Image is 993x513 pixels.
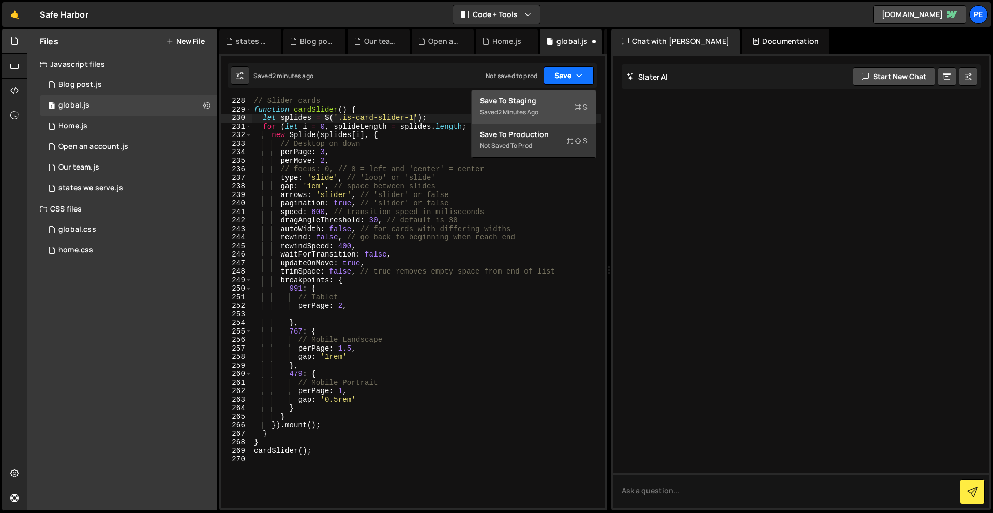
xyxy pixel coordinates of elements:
[221,396,252,404] div: 263
[480,106,588,118] div: Saved
[480,96,588,106] div: Save to Staging
[221,105,252,114] div: 229
[253,71,313,80] div: Saved
[221,301,252,310] div: 252
[272,71,313,80] div: 2 minutes ago
[556,36,588,47] div: global.js
[221,123,252,131] div: 231
[40,178,217,199] div: 16385/45995.js
[166,37,205,46] button: New File
[40,36,58,47] h2: Files
[221,182,252,191] div: 238
[58,184,123,193] div: states we serve.js
[49,102,55,111] span: 1
[221,447,252,456] div: 269
[58,163,99,172] div: Our team.js
[221,370,252,379] div: 260
[221,430,252,439] div: 267
[742,29,829,54] div: Documentation
[27,54,217,74] div: Javascript files
[221,327,252,336] div: 255
[221,225,252,234] div: 243
[221,421,252,430] div: 266
[428,36,461,47] div: Open an account.js
[221,97,252,105] div: 228
[566,135,588,146] span: S
[58,246,93,255] div: home.css
[221,199,252,208] div: 240
[221,438,252,447] div: 268
[221,404,252,413] div: 264
[498,108,538,116] div: 2 minutes ago
[221,310,252,319] div: 253
[221,379,252,387] div: 261
[221,140,252,148] div: 233
[40,157,217,178] div: 16385/45046.js
[221,114,252,123] div: 230
[40,219,217,240] div: 16385/45328.css
[480,140,588,152] div: Not saved to prod
[221,148,252,157] div: 234
[40,116,217,137] div: 16385/44326.js
[221,284,252,293] div: 250
[300,36,333,47] div: Blog post.js
[472,124,596,158] button: Save to ProductionS Not saved to prod
[364,36,397,47] div: Our team.js
[221,208,252,217] div: 241
[236,36,269,47] div: states we serve.js
[575,102,588,112] span: S
[221,413,252,421] div: 265
[221,276,252,285] div: 249
[221,319,252,327] div: 254
[221,242,252,251] div: 245
[58,142,128,152] div: Open an account.js
[221,131,252,140] div: 232
[492,36,521,47] div: Home.js
[221,353,252,361] div: 258
[221,293,252,302] div: 251
[221,361,252,370] div: 259
[221,259,252,268] div: 247
[221,165,252,174] div: 236
[221,216,252,225] div: 242
[221,233,252,242] div: 244
[480,129,588,140] div: Save to Production
[221,157,252,165] div: 235
[58,122,87,131] div: Home.js
[221,344,252,353] div: 257
[27,199,217,219] div: CSS files
[40,137,217,157] div: 16385/45136.js
[221,191,252,200] div: 239
[58,101,89,110] div: global.js
[611,29,740,54] div: Chat with [PERSON_NAME]
[58,225,96,234] div: global.css
[472,90,596,124] button: Save to StagingS Saved2 minutes ago
[853,67,935,86] button: Start new chat
[221,336,252,344] div: 256
[453,5,540,24] button: Code + Tools
[221,387,252,396] div: 262
[40,240,217,261] div: 16385/45146.css
[221,174,252,183] div: 237
[544,66,594,85] button: Save
[486,71,537,80] div: Not saved to prod
[40,8,88,21] div: Safe Harbor
[221,455,252,464] div: 270
[2,2,27,27] a: 🤙
[40,74,217,95] div: 16385/45865.js
[221,250,252,259] div: 246
[969,5,988,24] a: Pe
[40,95,217,116] div: 16385/45478.js
[873,5,966,24] a: [DOMAIN_NAME]
[221,267,252,276] div: 248
[627,72,668,82] h2: Slater AI
[58,80,102,89] div: Blog post.js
